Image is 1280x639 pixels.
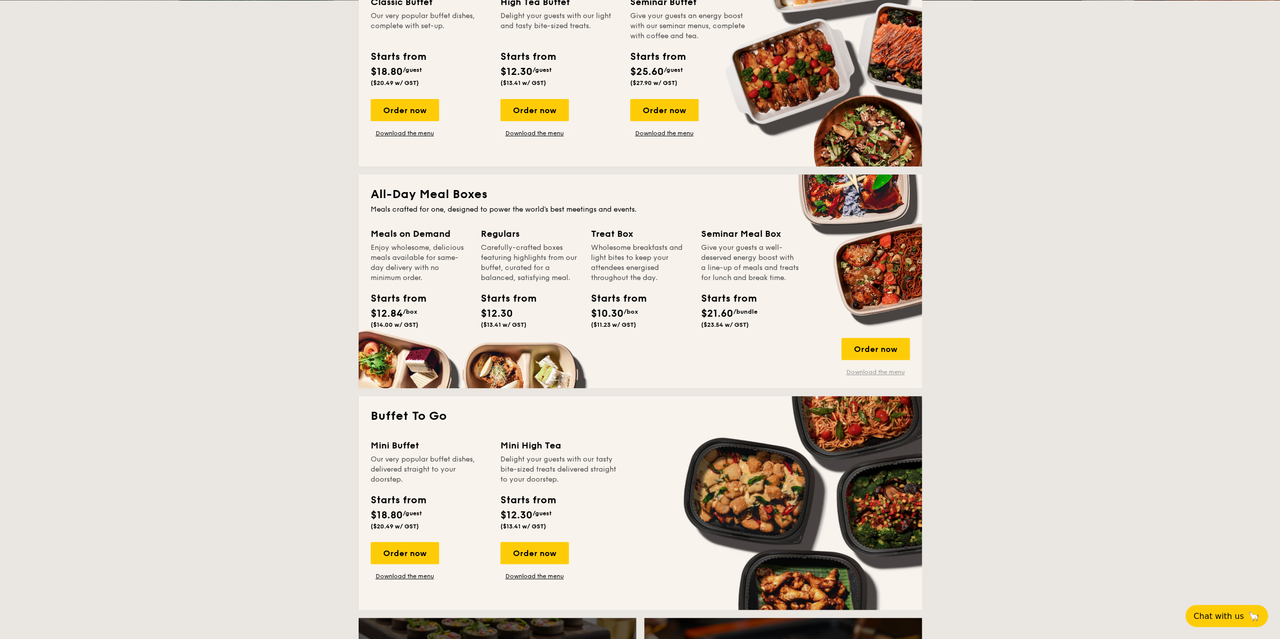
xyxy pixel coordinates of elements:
div: Starts from [371,493,425,508]
div: Order now [371,99,439,121]
span: ($14.00 w/ GST) [371,321,418,328]
span: $18.80 [371,509,403,521]
div: Carefully-crafted boxes featuring highlights from our buffet, curated for a balanced, satisfying ... [481,243,579,283]
span: /box [624,308,638,315]
h2: Buffet To Go [371,408,910,424]
div: Give your guests an energy boost with our seminar menus, complete with coffee and tea. [630,11,748,41]
a: Download the menu [500,572,569,580]
a: Download the menu [371,572,439,580]
div: Starts from [500,49,555,64]
button: Chat with us🦙 [1185,605,1268,627]
div: Order now [841,338,910,360]
a: Download the menu [371,129,439,137]
div: Delight your guests with our light and tasty bite-sized treats. [500,11,618,41]
span: ($13.41 w/ GST) [500,79,546,86]
div: Order now [500,542,569,564]
div: Mini High Tea [500,438,618,452]
span: /guest [403,510,422,517]
span: $12.30 [500,509,533,521]
span: /guest [664,66,683,73]
span: ($20.49 w/ GST) [371,523,419,530]
div: Delight your guests with our tasty bite-sized treats delivered straight to your doorstep. [500,454,618,485]
div: Starts from [481,291,526,306]
h2: All-Day Meal Boxes [371,187,910,203]
a: Download the menu [841,368,910,376]
div: Enjoy wholesome, delicious meals available for same-day delivery with no minimum order. [371,243,469,283]
span: /bundle [733,308,757,315]
span: /guest [403,66,422,73]
span: ($27.90 w/ GST) [630,79,677,86]
div: Order now [500,99,569,121]
div: Starts from [701,291,746,306]
div: Starts from [591,291,636,306]
div: Treat Box [591,227,689,241]
span: $25.60 [630,66,664,78]
span: $10.30 [591,308,624,320]
div: Starts from [371,49,425,64]
span: $21.60 [701,308,733,320]
div: Regulars [481,227,579,241]
span: /guest [533,510,552,517]
a: Download the menu [630,129,699,137]
a: Download the menu [500,129,569,137]
span: $18.80 [371,66,403,78]
span: ($11.23 w/ GST) [591,321,636,328]
div: Meals crafted for one, designed to power the world's best meetings and events. [371,205,910,215]
span: /guest [533,66,552,73]
div: Our very popular buffet dishes, complete with set-up. [371,11,488,41]
div: Our very popular buffet dishes, delivered straight to your doorstep. [371,454,488,485]
div: Order now [630,99,699,121]
span: Chat with us [1193,611,1244,621]
span: $12.30 [500,66,533,78]
div: Order now [371,542,439,564]
span: /box [403,308,417,315]
div: Mini Buffet [371,438,488,452]
div: Seminar Meal Box [701,227,799,241]
span: $12.30 [481,308,513,320]
span: ($13.41 w/ GST) [500,523,546,530]
div: Starts from [630,49,685,64]
div: Wholesome breakfasts and light bites to keep your attendees energised throughout the day. [591,243,689,283]
div: Starts from [371,291,416,306]
span: $12.84 [371,308,403,320]
span: ($20.49 w/ GST) [371,79,419,86]
div: Starts from [500,493,555,508]
div: Meals on Demand [371,227,469,241]
div: Give your guests a well-deserved energy boost with a line-up of meals and treats for lunch and br... [701,243,799,283]
span: 🦙 [1248,610,1260,622]
span: ($13.41 w/ GST) [481,321,527,328]
span: ($23.54 w/ GST) [701,321,749,328]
